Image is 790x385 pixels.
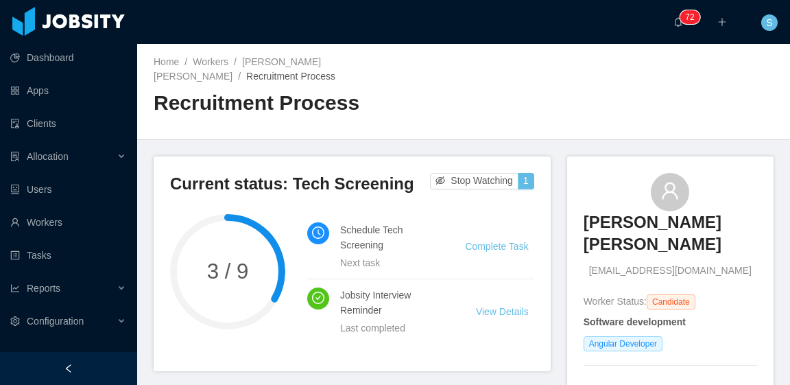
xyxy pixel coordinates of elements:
a: icon: userWorkers [10,209,126,236]
sup: 72 [680,10,699,24]
button: 1 [518,173,534,189]
p: 7 [685,10,690,24]
span: Angular Developer [584,336,662,351]
span: / [234,56,237,67]
i: icon: line-chart [10,283,20,293]
a: icon: robotUsers [10,176,126,203]
i: icon: bell [673,17,683,27]
a: Home [154,56,179,67]
i: icon: plus [717,17,727,27]
p: 2 [690,10,695,24]
h3: Current status: Tech Screening [170,173,430,195]
span: 3 / 9 [170,261,285,282]
div: Last completed [340,320,443,336]
span: Configuration [27,316,84,327]
h2: Recruitment Process [154,89,464,117]
span: Allocation [27,151,69,162]
h4: Jobsity Interview Reminder [340,288,443,318]
i: icon: setting [10,316,20,326]
a: icon: pie-chartDashboard [10,44,126,71]
h4: Schedule Tech Screening [340,222,432,253]
i: icon: clock-circle [312,226,324,239]
i: icon: check-circle [312,292,324,304]
span: / [238,71,241,82]
strong: Software development [584,316,686,327]
i: icon: solution [10,152,20,161]
span: Candidate [647,294,695,310]
span: / [184,56,187,67]
h3: [PERSON_NAME] [PERSON_NAME] [584,211,757,256]
a: icon: appstoreApps [10,77,126,104]
i: icon: user [660,181,680,200]
a: [PERSON_NAME] [PERSON_NAME] [584,211,757,264]
a: View Details [476,306,529,317]
span: [EMAIL_ADDRESS][DOMAIN_NAME] [589,264,752,278]
a: Complete Task [465,241,528,252]
a: icon: profileTasks [10,242,126,269]
a: Workers [193,56,228,67]
div: Next task [340,255,432,270]
span: Worker Status: [584,296,647,307]
span: S [766,14,772,31]
button: icon: eye-invisibleStop Watching [430,173,518,189]
span: Reports [27,283,60,294]
span: Recruitment Process [246,71,335,82]
a: icon: auditClients [10,110,126,137]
